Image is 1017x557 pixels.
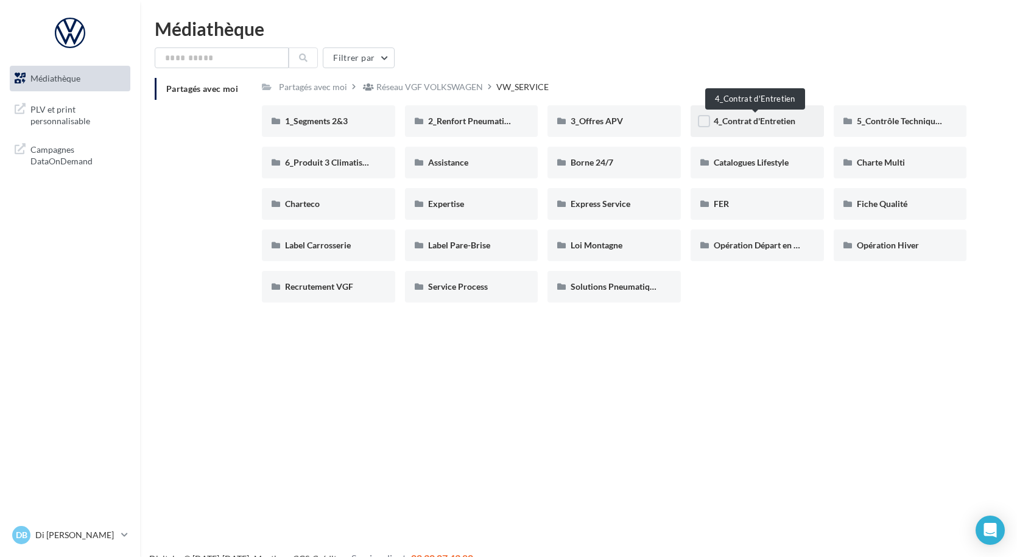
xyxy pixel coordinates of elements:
[714,116,795,126] span: 4_Contrat d'Entretien
[376,81,483,93] div: Réseau VGF VOLKSWAGEN
[7,66,133,91] a: Médiathèque
[857,198,907,209] span: Fiche Qualité
[571,240,622,250] span: Loi Montagne
[279,81,347,93] div: Partagés avec moi
[7,136,133,172] a: Campagnes DataOnDemand
[714,240,829,250] span: Opération Départ en Vacances
[714,157,789,167] span: Catalogues Lifestyle
[571,157,613,167] span: Borne 24/7
[496,81,549,93] div: VW_SERVICE
[30,141,125,167] span: Campagnes DataOnDemand
[857,157,905,167] span: Charte Multi
[10,524,130,547] a: DB Di [PERSON_NAME]
[705,88,805,110] div: 4_Contrat d'Entretien
[428,240,490,250] span: Label Pare-Brise
[857,116,963,126] span: 5_Contrôle Technique offert
[285,240,351,250] span: Label Carrosserie
[35,529,116,541] p: Di [PERSON_NAME]
[428,281,488,292] span: Service Process
[428,157,468,167] span: Assistance
[285,116,348,126] span: 1_Segments 2&3
[166,83,238,94] span: Partagés avec moi
[428,198,464,209] span: Expertise
[976,516,1005,545] div: Open Intercom Messenger
[857,240,919,250] span: Opération Hiver
[285,281,353,292] span: Recrutement VGF
[30,73,80,83] span: Médiathèque
[428,116,522,126] span: 2_Renfort Pneumatiques
[285,157,382,167] span: 6_Produit 3 Climatisation
[285,198,320,209] span: Charteco
[571,116,623,126] span: 3_Offres APV
[155,19,1002,38] div: Médiathèque
[16,529,27,541] span: DB
[571,198,630,209] span: Express Service
[714,198,729,209] span: FER
[7,96,133,132] a: PLV et print personnalisable
[571,281,663,292] span: Solutions Pneumatiques
[323,47,395,68] button: Filtrer par
[30,101,125,127] span: PLV et print personnalisable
